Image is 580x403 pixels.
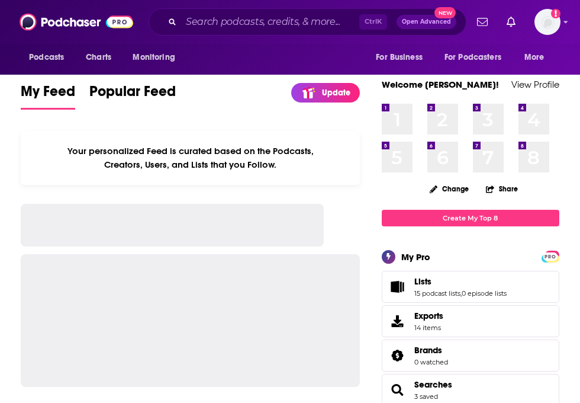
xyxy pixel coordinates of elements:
[124,46,190,69] button: open menu
[516,46,559,69] button: open menu
[444,49,501,66] span: For Podcasters
[414,324,443,332] span: 14 items
[543,252,558,261] span: PRO
[291,83,360,103] a: Update
[534,9,560,35] button: Show profile menu
[386,382,410,398] a: Searches
[472,12,492,32] a: Show notifications dropdown
[502,12,520,32] a: Show notifications dropdown
[21,82,75,107] span: My Feed
[414,345,448,356] a: Brands
[386,313,410,330] span: Exports
[386,347,410,364] a: Brands
[149,8,466,36] div: Search podcasts, credits, & more...
[133,49,175,66] span: Monitoring
[382,210,559,226] a: Create My Top 8
[524,49,544,66] span: More
[414,358,448,366] a: 0 watched
[382,340,559,372] span: Brands
[434,7,456,18] span: New
[322,88,350,98] p: Update
[29,49,64,66] span: Podcasts
[386,279,410,295] a: Lists
[460,289,462,298] span: ,
[382,79,499,90] a: Welcome [PERSON_NAME]!
[534,9,560,35] span: Logged in as hoffmacv
[86,49,111,66] span: Charts
[402,19,451,25] span: Open Advanced
[462,289,507,298] a: 0 episode lists
[543,251,558,260] a: PRO
[414,276,431,287] span: Lists
[414,311,443,321] span: Exports
[485,177,518,200] button: Share
[437,46,518,69] button: open menu
[21,131,360,185] div: Your personalized Feed is curated based on the Podcasts, Creators, Users, and Lists that you Follow.
[534,9,560,35] img: User Profile
[401,251,430,263] div: My Pro
[414,276,507,287] a: Lists
[21,46,79,69] button: open menu
[78,46,118,69] a: Charts
[89,82,176,110] a: Popular Feed
[551,9,560,18] svg: Add a profile image
[359,14,387,30] span: Ctrl K
[21,82,75,110] a: My Feed
[423,181,476,196] button: Change
[89,82,176,107] span: Popular Feed
[368,46,437,69] button: open menu
[382,271,559,303] span: Lists
[511,79,559,90] a: View Profile
[20,11,133,33] img: Podchaser - Follow, Share and Rate Podcasts
[382,305,559,337] a: Exports
[181,12,359,31] input: Search podcasts, credits, & more...
[414,392,438,401] a: 3 saved
[414,289,460,298] a: 15 podcast lists
[397,15,456,29] button: Open AdvancedNew
[414,379,452,390] a: Searches
[376,49,423,66] span: For Business
[414,345,442,356] span: Brands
